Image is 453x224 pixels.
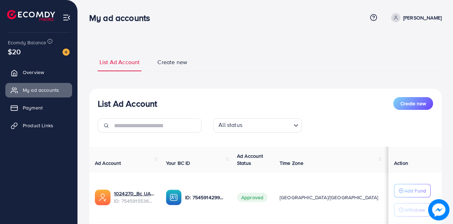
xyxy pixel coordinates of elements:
span: Product Links [23,122,53,129]
span: Ad Account Status [237,152,263,167]
span: Payment [23,104,43,111]
button: Add Fund [394,184,431,197]
a: Payment [5,101,72,115]
span: All status [217,119,244,131]
span: Your BC ID [166,159,190,167]
span: Approved [237,193,268,202]
a: Product Links [5,118,72,133]
span: Time Zone [280,159,303,167]
img: menu [63,13,71,22]
img: ic-ads-acc.e4c84228.svg [95,190,110,205]
a: My ad accounts [5,83,72,97]
span: Ecomdy Balance [8,39,46,46]
span: Create new [400,100,426,107]
p: [PERSON_NAME] [403,13,442,22]
span: $20 [8,46,21,57]
input: Search for option [244,120,291,131]
span: Overview [23,69,44,76]
span: ID: 7545915536356278280 [114,197,155,205]
span: [GEOGRAPHIC_DATA]/[GEOGRAPHIC_DATA] [280,194,378,201]
span: Ad Account [95,159,121,167]
p: ID: 7545914299548221448 [185,193,226,202]
div: Search for option [213,118,302,133]
img: image [63,49,70,56]
span: My ad accounts [23,86,59,94]
img: logo [7,10,55,21]
button: Withdraw [394,203,431,217]
h3: My ad accounts [89,13,156,23]
span: Action [394,159,408,167]
img: ic-ba-acc.ded83a64.svg [166,190,182,205]
img: image [428,199,449,220]
a: Overview [5,65,72,79]
span: Create new [157,58,187,66]
button: Create new [393,97,433,110]
div: <span class='underline'>1024270_Bc UAE10kkk_1756920945833</span></br>7545915536356278280 [114,190,155,205]
span: List Ad Account [99,58,140,66]
p: Add Fund [404,186,426,195]
a: [PERSON_NAME] [388,13,442,22]
p: Withdraw [404,206,425,214]
h3: List Ad Account [98,99,157,109]
a: 1024270_Bc UAE10kkk_1756920945833 [114,190,155,197]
